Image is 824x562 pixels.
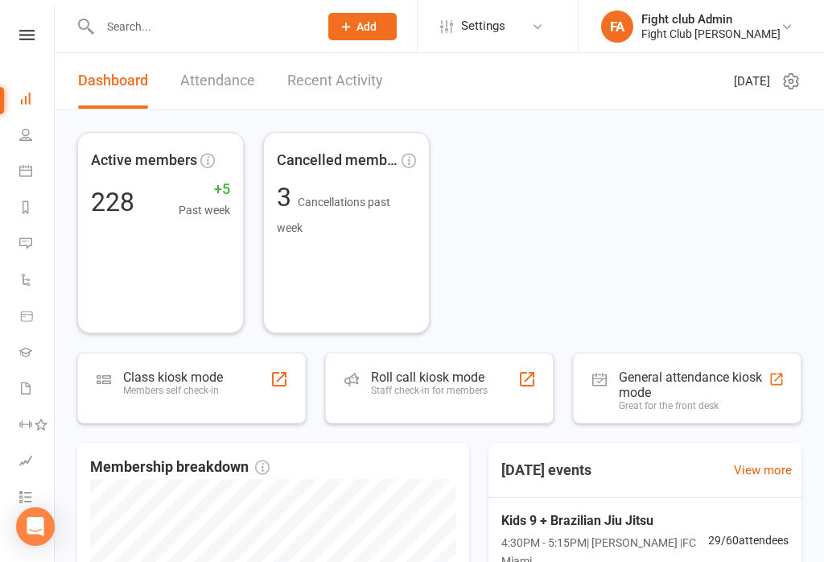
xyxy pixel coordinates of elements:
[19,444,56,481] a: Assessments
[90,456,270,479] span: Membership breakdown
[277,196,390,234] span: Cancellations past week
[708,531,789,549] span: 29 / 60 attendees
[123,385,223,396] div: Members self check-in
[619,370,768,400] div: General attendance kiosk mode
[19,82,56,118] a: Dashboard
[619,400,768,411] div: Great for the front desk
[91,189,134,215] div: 228
[277,182,298,213] span: 3
[91,149,197,172] span: Active members
[78,53,148,109] a: Dashboard
[19,118,56,155] a: People
[641,12,781,27] div: Fight club Admin
[371,385,488,396] div: Staff check-in for members
[123,370,223,385] div: Class kiosk mode
[501,510,708,531] span: Kids 9 + Brazilian Jiu Jitsu
[180,53,255,109] a: Attendance
[641,27,781,41] div: Fight Club [PERSON_NAME]
[19,191,56,227] a: Reports
[734,461,792,480] a: View more
[734,72,770,91] span: [DATE]
[371,370,488,385] div: Roll call kiosk mode
[179,178,230,201] span: +5
[179,201,230,219] span: Past week
[16,507,55,546] div: Open Intercom Messenger
[277,149,398,172] span: Cancelled members
[19,300,56,336] a: Product Sales
[19,155,56,191] a: Calendar
[95,15,307,38] input: Search...
[328,13,397,40] button: Add
[601,10,633,43] div: FA
[287,53,383,109] a: Recent Activity
[356,20,377,33] span: Add
[461,8,505,44] span: Settings
[488,456,604,485] h3: [DATE] events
